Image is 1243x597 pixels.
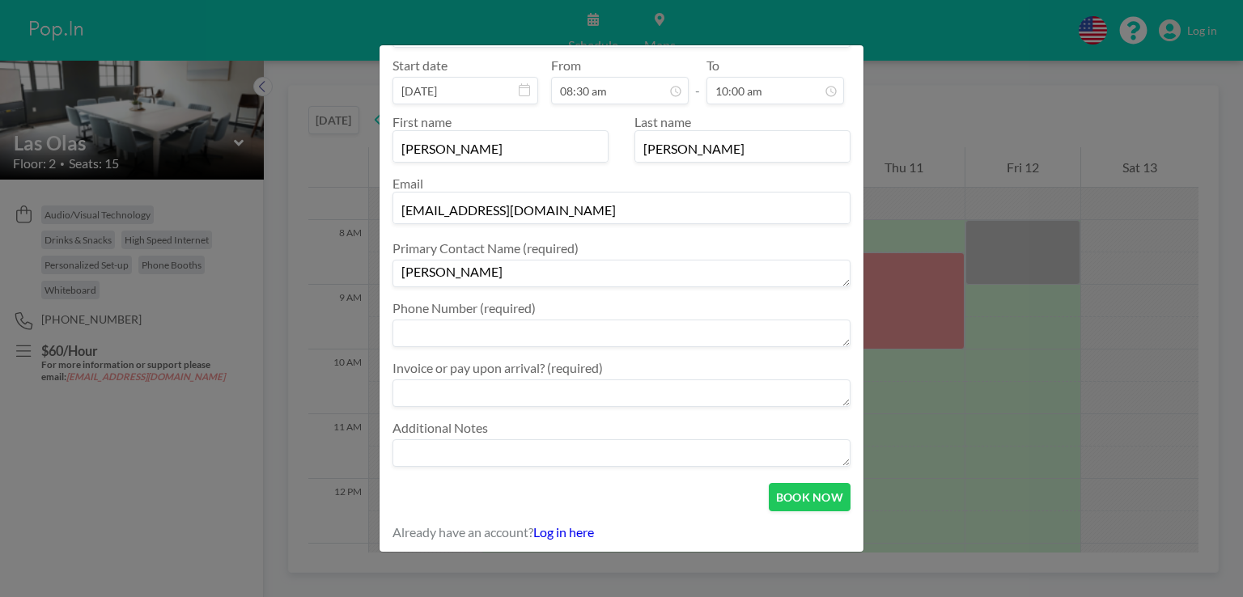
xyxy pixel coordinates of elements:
[706,57,719,74] label: To
[634,114,691,129] label: Last name
[392,176,423,191] label: Email
[635,134,850,162] input: Last name
[392,114,452,129] label: First name
[392,300,536,316] label: Phone Number (required)
[533,524,594,540] a: Log in here
[695,63,700,99] span: -
[393,196,850,223] input: Email
[392,57,448,74] label: Start date
[392,420,488,436] label: Additional Notes
[392,360,603,376] label: Invoice or pay upon arrival? (required)
[392,240,579,256] label: Primary Contact Name (required)
[393,134,608,162] input: First name
[769,483,851,511] button: BOOK NOW
[551,57,581,74] label: From
[392,524,533,540] span: Already have an account?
